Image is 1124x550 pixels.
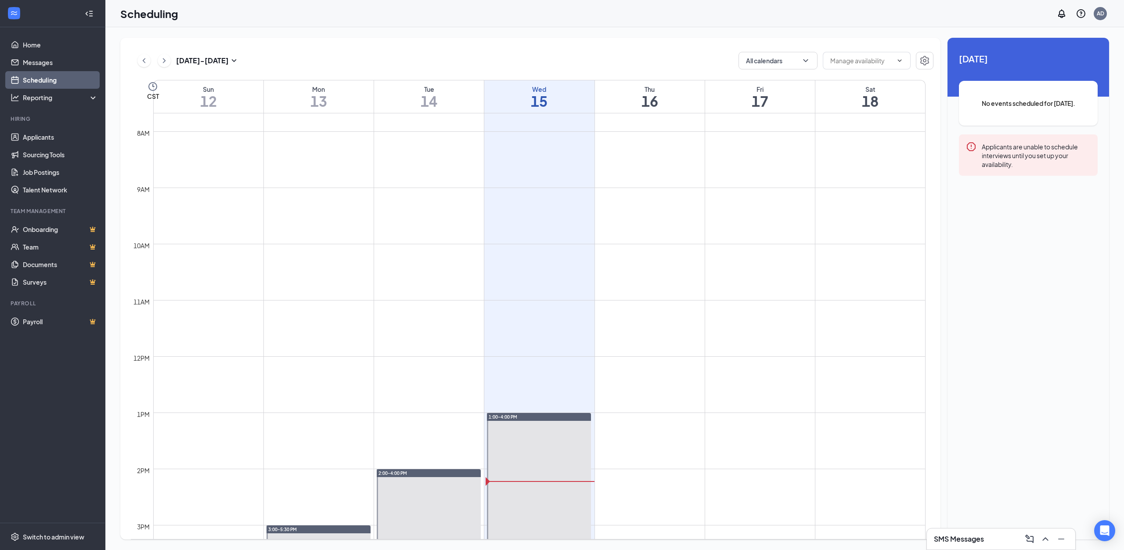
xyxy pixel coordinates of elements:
span: No events scheduled for [DATE]. [976,98,1080,108]
a: October 12, 2025 [154,80,263,113]
svg: QuestionInfo [1076,8,1086,19]
a: OnboardingCrown [23,221,98,238]
svg: Clock [148,81,158,92]
div: Open Intercom Messenger [1094,520,1115,541]
button: ChevronRight [158,54,171,67]
a: Messages [23,54,98,71]
h3: [DATE] - [DATE] [176,56,229,65]
span: 3:00-5:30 PM [268,526,297,532]
button: ChevronLeft [137,54,151,67]
div: 1pm [135,409,151,419]
h1: 18 [815,94,925,109]
svg: Error [966,141,976,152]
div: Fri [705,85,815,94]
h1: 12 [154,94,263,109]
div: 2pm [135,466,151,475]
div: 8am [135,128,151,138]
div: AD [1097,10,1104,17]
div: Sat [815,85,925,94]
a: October 18, 2025 [815,80,925,113]
svg: ChevronLeft [140,55,148,66]
a: Job Postings [23,163,98,181]
svg: ChevronRight [160,55,169,66]
svg: ChevronDown [801,56,810,65]
a: October 17, 2025 [705,80,815,113]
a: TeamCrown [23,238,98,256]
a: DocumentsCrown [23,256,98,273]
button: ComposeMessage [1023,532,1037,546]
svg: Analysis [11,93,19,102]
button: Settings [916,52,933,69]
a: Sourcing Tools [23,146,98,163]
span: CST [147,92,159,101]
svg: Notifications [1056,8,1067,19]
h3: SMS Messages [934,534,984,544]
svg: Settings [919,55,930,66]
svg: ComposeMessage [1024,534,1035,544]
div: Mon [264,85,374,94]
input: Manage availability [830,56,893,65]
div: 3pm [135,522,151,532]
div: Switch to admin view [23,532,84,541]
button: ChevronUp [1038,532,1052,546]
div: 11am [132,297,151,307]
div: 9am [135,185,151,194]
div: Reporting [23,93,98,102]
a: October 13, 2025 [264,80,374,113]
div: Thu [595,85,705,94]
h1: 17 [705,94,815,109]
div: Hiring [11,115,96,123]
span: 2:00-4:00 PM [378,470,407,476]
a: Home [23,36,98,54]
svg: Collapse [85,9,94,18]
svg: Minimize [1056,534,1066,544]
div: Applicants are unable to schedule interviews until you set up your availability. [982,141,1091,169]
span: [DATE] [959,52,1098,65]
a: Applicants [23,128,98,146]
div: Payroll [11,300,96,307]
div: 12pm [132,353,151,363]
div: Team Management [11,207,96,215]
h1: 16 [595,94,705,109]
a: October 14, 2025 [374,80,484,113]
a: PayrollCrown [23,313,98,330]
a: Talent Network [23,181,98,199]
button: All calendarsChevronDown [739,52,818,69]
h1: 15 [484,94,594,109]
div: 10am [132,241,151,250]
button: Minimize [1054,532,1068,546]
div: Wed [484,85,594,94]
h1: Scheduling [120,6,178,21]
a: SurveysCrown [23,273,98,291]
h1: 14 [374,94,484,109]
span: 1:00-4:00 PM [489,414,517,420]
svg: SmallChevronDown [229,55,239,66]
a: October 16, 2025 [595,80,705,113]
div: Tue [374,85,484,94]
svg: ChevronDown [896,57,903,64]
svg: WorkstreamLogo [10,9,18,18]
h1: 13 [264,94,374,109]
a: October 15, 2025 [484,80,594,113]
svg: Settings [11,532,19,541]
a: Scheduling [23,71,98,89]
svg: ChevronUp [1040,534,1051,544]
div: Sun [154,85,263,94]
